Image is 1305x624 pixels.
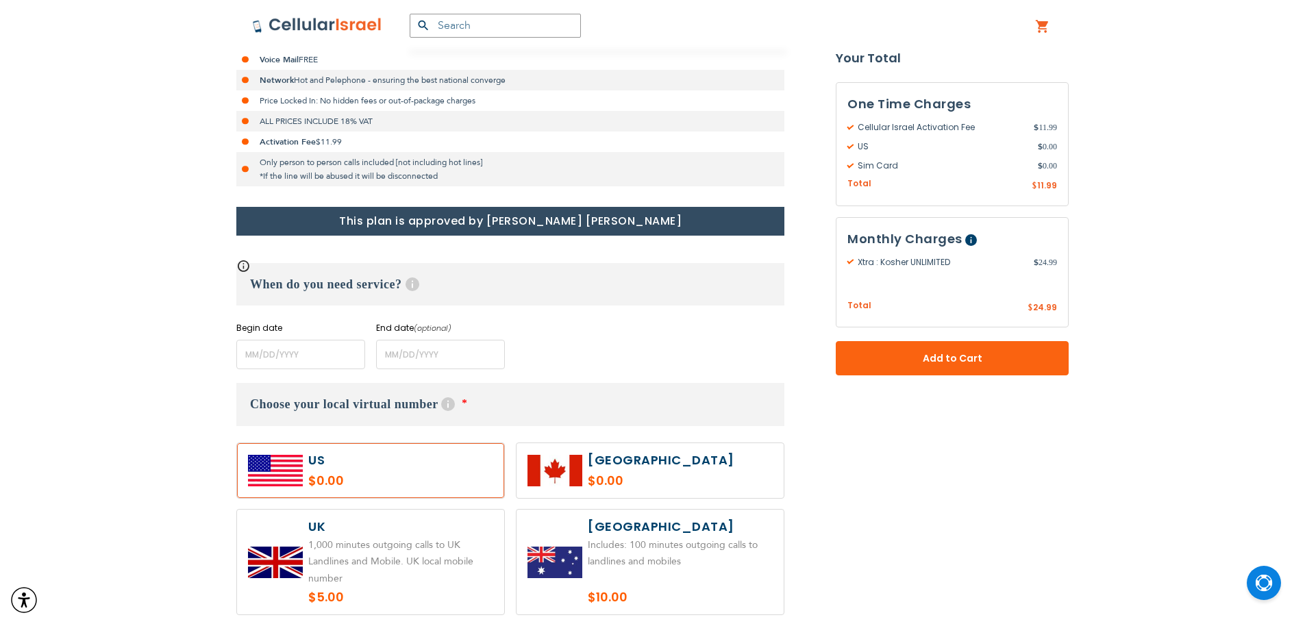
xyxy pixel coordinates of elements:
input: MM/DD/YYYY [236,340,365,369]
span: 0.00 [1038,140,1057,153]
strong: Your Total [836,48,1069,68]
span: US [847,140,1038,153]
strong: Network [260,75,294,86]
span: $ [1038,140,1043,153]
span: Total [847,299,871,312]
span: Cellular Israel Activation Fee [847,121,1034,134]
span: 24.99 [1033,301,1057,313]
span: $ [1028,302,1033,314]
span: 11.99 [1037,179,1057,191]
i: (optional) [414,323,451,334]
span: $11.99 [316,136,342,147]
span: Sim Card [847,160,1038,172]
span: 0.00 [1038,160,1057,172]
li: Price Locked In: No hidden fees or out-of-package charges [236,90,784,111]
input: Search [410,14,581,38]
label: End date [376,322,505,334]
strong: Activation Fee [260,136,316,147]
li: Only person to person calls included [not including hot lines] *If the line will be abused it wil... [236,152,784,186]
span: Total [847,177,871,190]
span: 24.99 [1034,256,1057,269]
button: Add to Cart [836,341,1069,375]
span: $ [1034,121,1039,134]
span: 11.99 [1034,121,1057,134]
span: Help [965,234,977,246]
h3: When do you need service? [236,263,784,305]
span: Choose your local virtual number [250,397,438,411]
input: MM/DD/YYYY [376,340,505,369]
span: FREE [299,54,318,65]
span: $ [1038,160,1043,172]
li: ALL PRICES INCLUDE 18% VAT [236,111,784,132]
span: Xtra : Kosher UNLIMITED [847,256,1034,269]
span: Add to Cart [881,351,1023,366]
strong: Voice Mail [260,54,299,65]
img: Cellular Israel Logo [252,17,382,34]
span: Hot and Pelephone - ensuring the best national converge [294,75,506,86]
span: Help [441,397,455,411]
span: $ [1034,256,1039,269]
label: Begin date [236,322,365,334]
span: $ [1032,180,1037,192]
span: Monthly Charges [847,230,962,247]
h1: This plan is approved by [PERSON_NAME] [PERSON_NAME] [236,207,784,236]
h3: One Time Charges [847,94,1057,114]
span: Help [406,277,419,291]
